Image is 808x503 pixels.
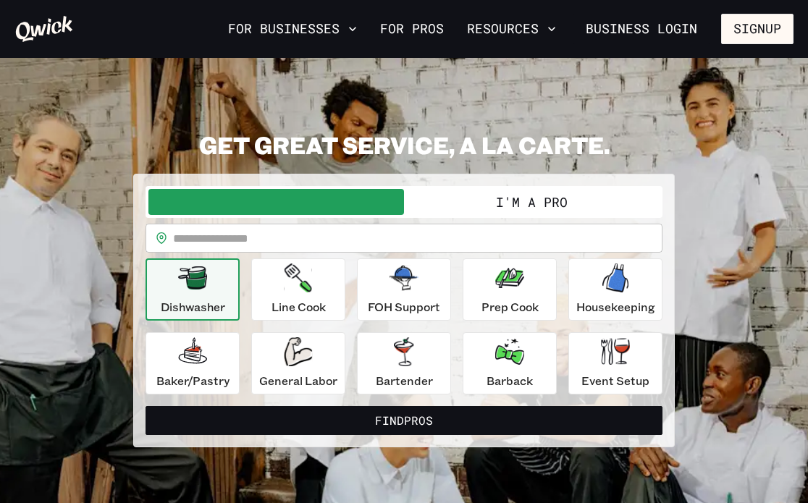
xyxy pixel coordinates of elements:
[146,406,662,435] button: FindPros
[487,372,533,389] p: Barback
[368,298,440,316] p: FOH Support
[374,17,450,41] a: For Pros
[251,332,345,394] button: General Labor
[146,332,240,394] button: Baker/Pastry
[721,14,794,44] button: Signup
[156,372,230,389] p: Baker/Pastry
[133,130,675,159] h2: GET GREAT SERVICE, A LA CARTE.
[573,14,710,44] a: Business Login
[146,258,240,321] button: Dishwasher
[272,298,326,316] p: Line Cook
[576,298,655,316] p: Housekeeping
[148,189,404,215] button: I'm a Business
[568,258,662,321] button: Housekeeping
[357,332,451,394] button: Bartender
[481,298,539,316] p: Prep Cook
[461,17,562,41] button: Resources
[463,332,557,394] button: Barback
[568,332,662,394] button: Event Setup
[222,17,363,41] button: For Businesses
[581,372,649,389] p: Event Setup
[251,258,345,321] button: Line Cook
[357,258,451,321] button: FOH Support
[259,372,337,389] p: General Labor
[376,372,433,389] p: Bartender
[161,298,225,316] p: Dishwasher
[404,189,660,215] button: I'm a Pro
[463,258,557,321] button: Prep Cook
